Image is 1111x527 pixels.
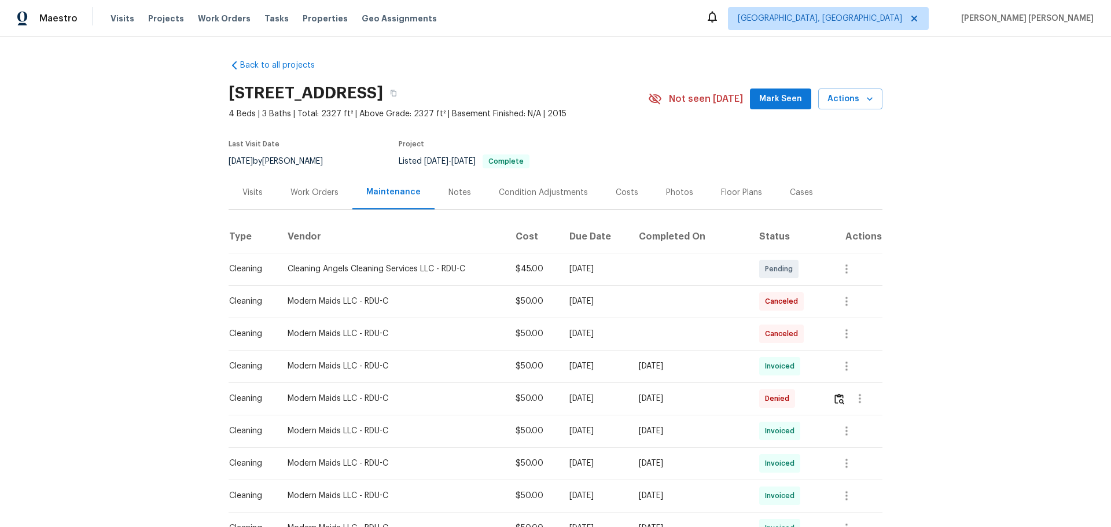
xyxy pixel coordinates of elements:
[569,263,621,275] div: [DATE]
[451,157,476,165] span: [DATE]
[516,458,551,469] div: $50.00
[569,328,621,340] div: [DATE]
[666,187,693,198] div: Photos
[229,458,269,469] div: Cleaning
[516,425,551,437] div: $50.00
[765,263,797,275] span: Pending
[229,393,269,404] div: Cleaning
[818,89,882,110] button: Actions
[278,220,506,253] th: Vendor
[424,157,476,165] span: -
[303,13,348,24] span: Properties
[569,296,621,307] div: [DATE]
[229,360,269,372] div: Cleaning
[765,393,794,404] span: Denied
[569,393,621,404] div: [DATE]
[765,360,799,372] span: Invoiced
[288,263,497,275] div: Cleaning Angels Cleaning Services LLC - RDU-C
[288,360,497,372] div: Modern Maids LLC - RDU-C
[569,360,621,372] div: [DATE]
[750,220,823,253] th: Status
[765,490,799,502] span: Invoiced
[834,393,844,404] img: Review Icon
[148,13,184,24] span: Projects
[242,187,263,198] div: Visits
[229,108,648,120] span: 4 Beds | 3 Baths | Total: 2327 ft² | Above Grade: 2327 ft² | Basement Finished: N/A | 2015
[560,220,630,253] th: Due Date
[516,393,551,404] div: $50.00
[229,60,340,71] a: Back to all projects
[738,13,902,24] span: [GEOGRAPHIC_DATA], [GEOGRAPHIC_DATA]
[833,385,846,412] button: Review Icon
[362,13,437,24] span: Geo Assignments
[288,296,497,307] div: Modern Maids LLC - RDU-C
[399,141,424,148] span: Project
[288,425,497,437] div: Modern Maids LLC - RDU-C
[499,187,588,198] div: Condition Adjustments
[484,158,528,165] span: Complete
[750,89,811,110] button: Mark Seen
[721,187,762,198] div: Floor Plans
[639,458,741,469] div: [DATE]
[448,187,471,198] div: Notes
[229,490,269,502] div: Cleaning
[516,490,551,502] div: $50.00
[229,425,269,437] div: Cleaning
[424,157,448,165] span: [DATE]
[759,92,802,106] span: Mark Seen
[630,220,750,253] th: Completed On
[790,187,813,198] div: Cases
[823,220,882,253] th: Actions
[288,458,497,469] div: Modern Maids LLC - RDU-C
[506,220,560,253] th: Cost
[229,157,253,165] span: [DATE]
[264,14,289,23] span: Tasks
[39,13,78,24] span: Maestro
[290,187,339,198] div: Work Orders
[765,328,803,340] span: Canceled
[288,328,497,340] div: Modern Maids LLC - RDU-C
[111,13,134,24] span: Visits
[765,296,803,307] span: Canceled
[516,296,551,307] div: $50.00
[366,186,421,198] div: Maintenance
[516,328,551,340] div: $50.00
[569,490,621,502] div: [DATE]
[229,87,383,99] h2: [STREET_ADDRESS]
[639,360,741,372] div: [DATE]
[229,154,337,168] div: by [PERSON_NAME]
[569,458,621,469] div: [DATE]
[229,296,269,307] div: Cleaning
[229,220,278,253] th: Type
[516,263,551,275] div: $45.00
[616,187,638,198] div: Costs
[639,393,741,404] div: [DATE]
[383,83,404,104] button: Copy Address
[765,458,799,469] span: Invoiced
[229,328,269,340] div: Cleaning
[957,13,1094,24] span: [PERSON_NAME] [PERSON_NAME]
[198,13,251,24] span: Work Orders
[516,360,551,372] div: $50.00
[399,157,529,165] span: Listed
[639,490,741,502] div: [DATE]
[288,393,497,404] div: Modern Maids LLC - RDU-C
[569,425,621,437] div: [DATE]
[765,425,799,437] span: Invoiced
[229,263,269,275] div: Cleaning
[827,92,873,106] span: Actions
[639,425,741,437] div: [DATE]
[288,490,497,502] div: Modern Maids LLC - RDU-C
[229,141,279,148] span: Last Visit Date
[669,93,743,105] span: Not seen [DATE]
